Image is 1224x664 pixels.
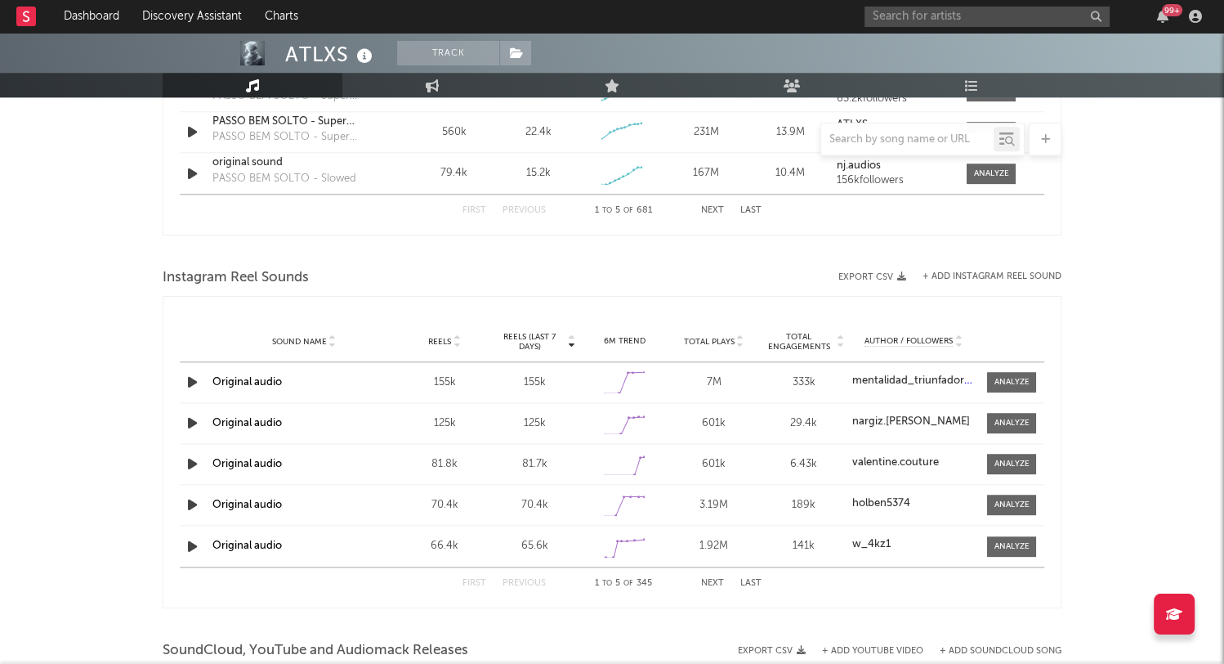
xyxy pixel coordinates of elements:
button: Export CSV [738,646,806,656]
div: 141k [763,538,845,554]
a: PASSO BEM SOLTO - Super Slowed [212,114,383,130]
button: Track [397,41,499,65]
div: 601k [673,456,755,473]
div: 333k [763,375,845,391]
button: Last [740,206,762,215]
a: Original audio [212,500,282,510]
a: Original audio [212,459,282,469]
span: to [602,580,612,587]
span: SoundCloud, YouTube and Audiomack Releases [163,641,468,661]
div: 167M [668,165,744,182]
div: 6.43k [763,456,845,473]
span: Sound Name [272,337,327,347]
strong: holben5374 [852,498,910,509]
a: Original audio [212,377,282,388]
a: valentine.couture [852,457,975,469]
a: mentalidad_triunfadora2.0 [852,375,975,387]
div: 6M Trend [583,335,665,348]
div: 63.2k followers [837,93,950,105]
div: 155k [494,375,575,391]
div: 1 5 345 [578,574,668,594]
div: 10.4M [753,165,829,182]
button: Export CSV [838,272,906,282]
span: of [623,207,633,214]
button: + Add Instagram Reel Sound [922,272,1061,281]
div: 7M [673,375,755,391]
div: 125k [404,415,485,432]
div: 81.7k [494,456,575,473]
span: Reels [428,337,451,347]
div: + Add Instagram Reel Sound [906,272,1061,281]
span: Reels (last 7 days) [494,332,565,352]
span: Total Engagements [763,332,835,352]
a: Original audio [212,541,282,551]
button: Previous [503,206,546,215]
div: 1.92M [673,538,755,554]
button: Last [740,579,762,588]
span: Author / Followers [864,336,953,347]
div: 65.6k [494,538,575,554]
button: First [462,206,486,215]
a: holben5374 [852,498,975,509]
button: 99+ [1157,10,1168,23]
button: + Add SoundCloud Song [923,647,1061,656]
div: 29.4k [763,415,845,432]
div: 70.4k [404,497,485,514]
span: to [602,207,612,214]
input: Search by song name or URL [821,133,994,146]
div: 125k [494,415,575,432]
strong: ATLXS [837,119,868,130]
strong: nj.audios [837,160,881,171]
strong: w_4kz1 [852,539,891,550]
div: + Add YouTube Video [806,647,923,656]
div: 79.4k [416,165,492,182]
a: nargiz.[PERSON_NAME] [852,416,975,428]
div: 15.2k [525,165,550,182]
a: Original audio [212,418,282,428]
a: w_4kz1 [852,539,975,550]
div: 155k [404,375,485,391]
div: ATLXS [285,41,377,68]
button: + Add YouTube Video [822,647,923,656]
span: of [623,580,633,587]
button: Next [701,206,724,215]
div: 70.4k [494,497,575,514]
div: 1 5 681 [578,201,668,221]
strong: mentalidad_triunfadora2.0 [852,375,985,386]
strong: nargiz.[PERSON_NAME] [852,416,970,427]
div: 66.4k [404,538,485,554]
button: Previous [503,579,546,588]
span: Total Plays [684,337,735,347]
div: PASSO BEM SOLTO - Slowed [212,171,356,187]
button: Next [701,579,724,588]
input: Search for artists [864,7,1110,27]
a: original sound [212,155,383,171]
strong: valentine.couture [852,457,939,468]
div: 601k [673,415,755,432]
a: nj.audios [837,160,950,172]
div: 156k followers [837,175,950,186]
button: + Add SoundCloud Song [940,647,1061,656]
div: 99 + [1162,4,1182,16]
div: 3.19M [673,497,755,514]
a: ATLXS [837,119,950,131]
span: Instagram Reel Sounds [163,268,309,288]
div: 81.8k [404,456,485,473]
button: First [462,579,486,588]
div: 189k [763,497,845,514]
